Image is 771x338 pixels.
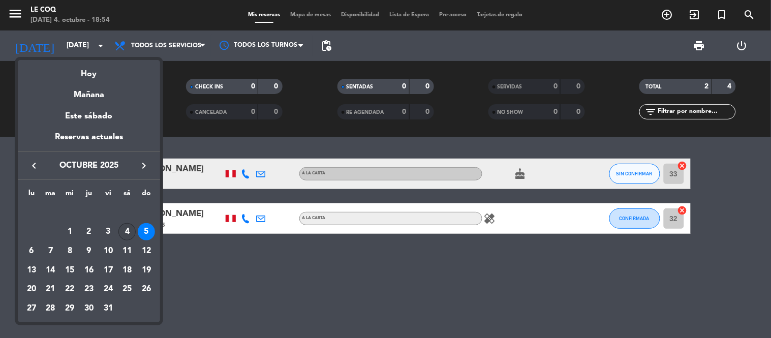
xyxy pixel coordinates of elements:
div: 3 [100,223,117,240]
div: 2 [80,223,98,240]
div: 22 [61,281,78,298]
td: 16 de octubre de 2025 [79,261,99,280]
div: 23 [80,281,98,298]
td: 6 de octubre de 2025 [22,241,41,261]
td: 11 de octubre de 2025 [118,241,137,261]
div: 21 [42,281,59,298]
td: 8 de octubre de 2025 [60,241,79,261]
td: 30 de octubre de 2025 [79,299,99,318]
td: 25 de octubre de 2025 [118,280,137,299]
td: 24 de octubre de 2025 [99,280,118,299]
td: 31 de octubre de 2025 [99,299,118,318]
td: 5 de octubre de 2025 [137,222,156,241]
div: Hoy [18,60,160,81]
div: Este sábado [18,102,160,131]
div: 9 [80,242,98,260]
td: 28 de octubre de 2025 [41,299,60,318]
td: 4 de octubre de 2025 [118,222,137,241]
th: viernes [99,188,118,203]
div: 20 [23,281,40,298]
td: 19 de octubre de 2025 [137,261,156,280]
td: 29 de octubre de 2025 [60,299,79,318]
div: 29 [61,300,78,317]
td: 26 de octubre de 2025 [137,280,156,299]
td: 1 de octubre de 2025 [60,222,79,241]
div: 25 [118,281,136,298]
div: 11 [118,242,136,260]
div: 1 [61,223,78,240]
td: 22 de octubre de 2025 [60,280,79,299]
td: 2 de octubre de 2025 [79,222,99,241]
div: 5 [138,223,155,240]
th: jueves [79,188,99,203]
div: 7 [42,242,59,260]
div: 4 [118,223,136,240]
div: 19 [138,262,155,279]
div: Reservas actuales [18,131,160,151]
th: domingo [137,188,156,203]
td: 27 de octubre de 2025 [22,299,41,318]
td: OCT. [22,203,156,223]
td: 3 de octubre de 2025 [99,222,118,241]
div: 27 [23,300,40,317]
td: 14 de octubre de 2025 [41,261,60,280]
div: 31 [100,300,117,317]
div: Mañana [18,81,160,102]
th: miércoles [60,188,79,203]
td: 15 de octubre de 2025 [60,261,79,280]
i: keyboard_arrow_left [28,160,40,172]
th: lunes [22,188,41,203]
td: 23 de octubre de 2025 [79,280,99,299]
div: 12 [138,242,155,260]
button: keyboard_arrow_right [135,159,153,172]
div: 28 [42,300,59,317]
div: 15 [61,262,78,279]
td: 13 de octubre de 2025 [22,261,41,280]
div: 10 [100,242,117,260]
td: 17 de octubre de 2025 [99,261,118,280]
th: sábado [118,188,137,203]
td: 20 de octubre de 2025 [22,280,41,299]
div: 24 [100,281,117,298]
td: 21 de octubre de 2025 [41,280,60,299]
button: keyboard_arrow_left [25,159,43,172]
div: 6 [23,242,40,260]
th: martes [41,188,60,203]
td: 18 de octubre de 2025 [118,261,137,280]
div: 18 [118,262,136,279]
i: keyboard_arrow_right [138,160,150,172]
td: 10 de octubre de 2025 [99,241,118,261]
td: 12 de octubre de 2025 [137,241,156,261]
td: 7 de octubre de 2025 [41,241,60,261]
div: 17 [100,262,117,279]
div: 14 [42,262,59,279]
span: octubre 2025 [43,159,135,172]
div: 26 [138,281,155,298]
div: 30 [80,300,98,317]
div: 16 [80,262,98,279]
td: 9 de octubre de 2025 [79,241,99,261]
div: 8 [61,242,78,260]
div: 13 [23,262,40,279]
